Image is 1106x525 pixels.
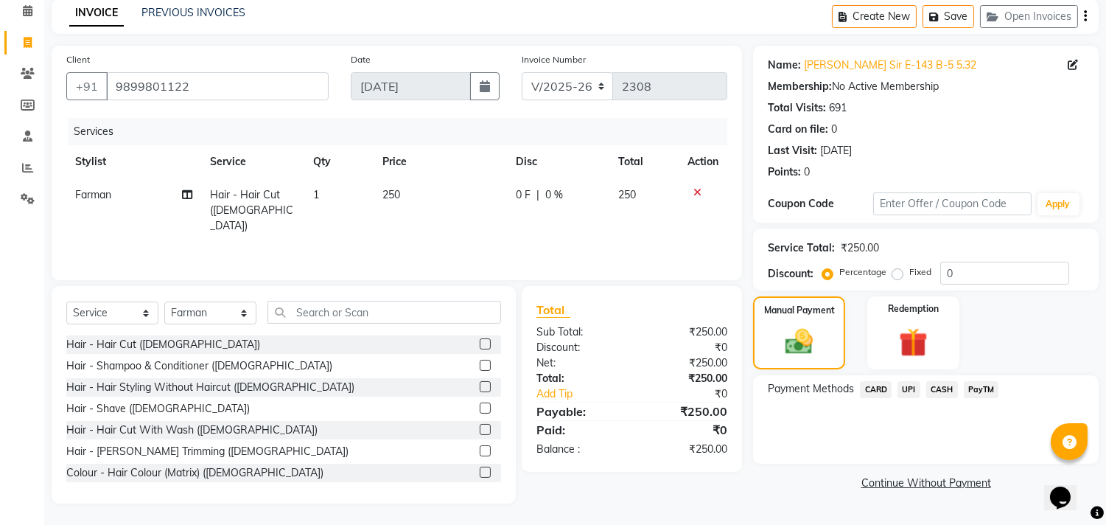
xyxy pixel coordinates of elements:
th: Service [201,145,304,178]
button: Apply [1037,193,1079,215]
span: Payment Methods [768,381,854,397]
span: CASH [926,381,958,398]
a: Continue Without Payment [756,476,1096,491]
div: Sub Total: [525,324,632,340]
div: Coupon Code [768,196,873,212]
th: Price [374,145,507,178]
a: PREVIOUS INVOICES [141,6,245,19]
span: Hair - Hair Cut ([DEMOGRAPHIC_DATA]) [210,188,293,232]
div: ₹0 [632,340,739,355]
label: Redemption [888,302,939,316]
div: Last Visit: [768,143,817,159]
div: Total Visits: [768,100,826,116]
div: Net: [525,355,632,371]
div: 691 [829,100,847,116]
input: Search or Scan [267,301,501,324]
a: [PERSON_NAME] Sir E-143 B-5 5.32 [804,58,976,73]
div: Hair - [PERSON_NAME] Trimming ([DEMOGRAPHIC_DATA]) [66,444,349,459]
span: Farman [75,188,111,201]
span: PayTM [964,381,999,398]
div: Hair - Shampoo & Conditioner ([DEMOGRAPHIC_DATA]) [66,358,332,374]
div: Name: [768,58,801,73]
input: Search by Name/Mobile/Email/Code [106,72,329,100]
iframe: chat widget [1044,466,1091,510]
div: 0 [831,122,837,137]
span: 250 [618,188,636,201]
th: Qty [304,145,373,178]
th: Total [609,145,679,178]
button: +91 [66,72,108,100]
div: Payable: [525,403,632,420]
div: ₹0 [650,386,739,402]
label: Percentage [839,265,886,279]
label: Manual Payment [764,304,835,317]
button: Save [923,5,974,28]
div: Discount: [525,340,632,355]
div: ₹250.00 [632,442,739,457]
div: Card on file: [768,122,828,137]
th: Stylist [66,145,201,178]
span: 0 F [516,187,531,203]
img: _cash.svg [777,326,821,358]
span: | [536,187,539,203]
div: Balance : [525,442,632,457]
div: Discount: [768,266,813,282]
div: Services [68,118,738,145]
label: Client [66,53,90,66]
span: 1 [313,188,319,201]
div: Colour - Hair Colour (Matrix) ([DEMOGRAPHIC_DATA]) [66,465,323,481]
div: ₹250.00 [632,371,739,386]
div: Hair - Hair Cut With Wash ([DEMOGRAPHIC_DATA]) [66,423,318,438]
label: Date [351,53,371,66]
img: _gift.svg [890,324,937,361]
button: Open Invoices [980,5,1078,28]
div: No Active Membership [768,79,1084,94]
th: Disc [507,145,609,178]
div: 0 [804,164,810,180]
button: Create New [832,5,917,28]
div: [DATE] [820,143,852,159]
div: ₹250.00 [841,240,879,256]
div: Service Total: [768,240,835,256]
div: ₹250.00 [632,355,739,371]
div: Hair - Hair Styling Without Haircut ([DEMOGRAPHIC_DATA]) [66,380,354,395]
label: Invoice Number [522,53,586,66]
label: Fixed [909,265,931,279]
div: Hair - Hair Cut ([DEMOGRAPHIC_DATA]) [66,337,260,352]
div: Total: [525,371,632,386]
div: Paid: [525,421,632,439]
span: UPI [897,381,920,398]
div: Hair - Shave ([DEMOGRAPHIC_DATA]) [66,401,250,417]
input: Enter Offer / Coupon Code [873,192,1031,215]
div: Points: [768,164,801,180]
th: Action [679,145,727,178]
div: Membership: [768,79,832,94]
div: ₹250.00 [632,403,739,420]
span: Total [536,302,570,318]
div: ₹250.00 [632,324,739,340]
span: 0 % [545,187,563,203]
span: 250 [382,188,400,201]
span: CARD [860,381,892,398]
div: ₹0 [632,421,739,439]
a: Add Tip [525,386,650,402]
